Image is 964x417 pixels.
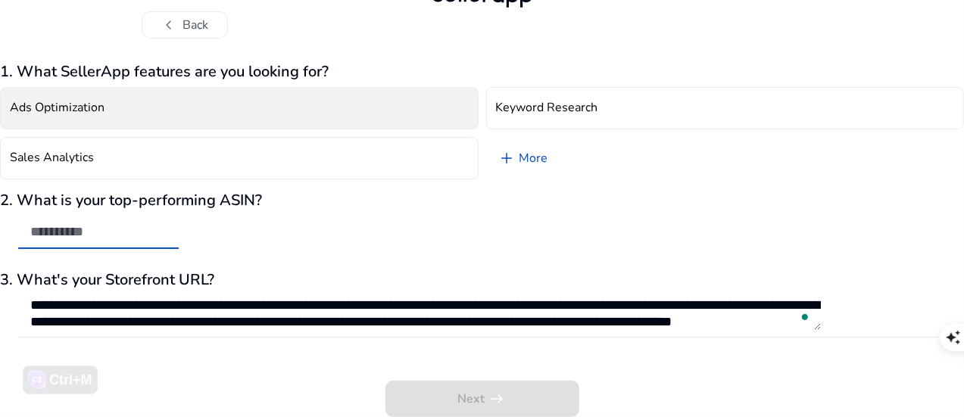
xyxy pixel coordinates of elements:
button: chevron_leftBack [142,11,228,39]
span: add [498,149,516,167]
h4: Sales Analytics [10,151,94,165]
a: More [486,137,560,179]
span: chevron_left [161,16,179,34]
textarea: To enrich screen reader interactions, please activate Accessibility in Grammarly extension settings [30,297,821,330]
h4: Ads Optimization [10,101,105,115]
div: Ctrl+M [49,372,92,387]
h4: Keyword Research [496,101,598,115]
